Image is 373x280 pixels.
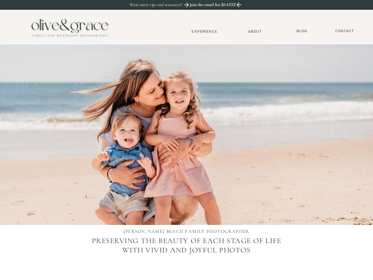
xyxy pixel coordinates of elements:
a: BLOG [294,28,310,33]
a: Join the email list [DATE]! [189,2,237,9]
a: Experience [184,29,225,33]
p: Want more tips and resources? [130,2,195,7]
a: Contact [332,28,357,33]
a: About [246,29,265,33]
h1: [PERSON_NAME] BEACH FAMILY PHOTOGRAPHER [120,228,253,235]
p: Preserving the beauty of each stage of life with vivid and joyful photos [87,237,286,275]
